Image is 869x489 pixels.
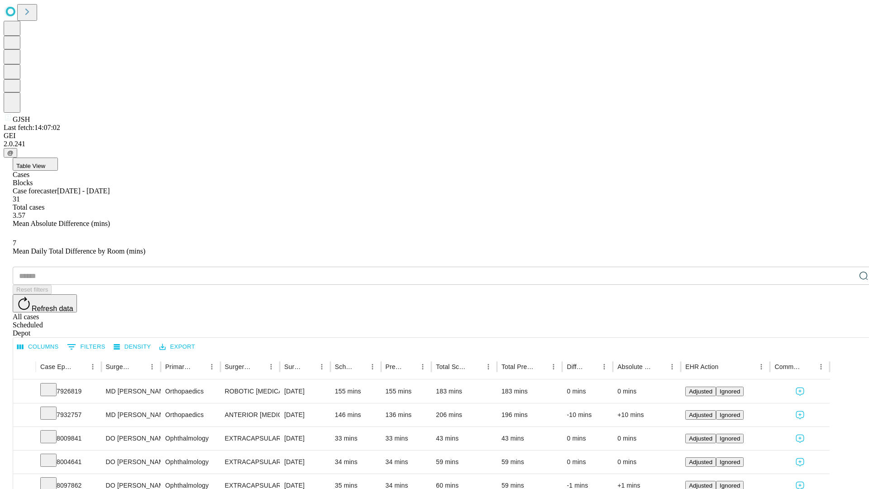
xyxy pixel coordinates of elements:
[18,384,31,400] button: Expand
[18,455,31,470] button: Expand
[40,427,97,450] div: 8009841
[15,340,61,354] button: Select columns
[617,451,676,474] div: 0 mins
[284,363,302,370] div: Surgery Date
[13,187,57,195] span: Case forecaster
[585,360,598,373] button: Sort
[165,451,215,474] div: Ophthalmology
[32,305,73,312] span: Refresh data
[436,380,492,403] div: 183 mins
[193,360,205,373] button: Sort
[4,132,865,140] div: GEI
[685,434,716,443] button: Adjusted
[284,427,326,450] div: [DATE]
[774,363,801,370] div: Comments
[13,239,16,247] span: 7
[815,360,827,373] button: Menu
[501,363,534,370] div: Total Predicted Duration
[689,412,712,418] span: Adjusted
[40,363,73,370] div: Case Epic Id
[205,360,218,373] button: Menu
[252,360,265,373] button: Sort
[4,124,60,131] span: Last fetch: 14:07:02
[720,459,740,465] span: Ignored
[366,360,379,373] button: Menu
[386,380,427,403] div: 155 mins
[436,363,468,370] div: Total Scheduled Duration
[335,363,353,370] div: Scheduled In Room Duration
[567,427,608,450] div: 0 mins
[689,388,712,395] span: Adjusted
[755,360,768,373] button: Menu
[13,158,58,171] button: Table View
[16,286,48,293] span: Reset filters
[689,482,712,489] span: Adjusted
[335,403,377,427] div: 146 mins
[416,360,429,373] button: Menu
[13,195,20,203] span: 31
[617,427,676,450] div: 0 mins
[165,403,215,427] div: Orthopaedics
[716,410,744,420] button: Ignored
[802,360,815,373] button: Sort
[106,380,156,403] div: MD [PERSON_NAME] [PERSON_NAME] Md
[666,360,678,373] button: Menu
[4,140,865,148] div: 2.0.241
[165,363,191,370] div: Primary Service
[165,427,215,450] div: Ophthalmology
[303,360,315,373] button: Sort
[335,380,377,403] div: 155 mins
[689,459,712,465] span: Adjusted
[225,451,275,474] div: EXTRACAPSULAR CATARACT REMOVAL WITH [MEDICAL_DATA]
[404,360,416,373] button: Sort
[436,403,492,427] div: 206 mins
[133,360,146,373] button: Sort
[720,435,740,442] span: Ignored
[720,388,740,395] span: Ignored
[685,363,718,370] div: EHR Action
[265,360,277,373] button: Menu
[40,380,97,403] div: 7926819
[547,360,560,373] button: Menu
[469,360,482,373] button: Sort
[18,431,31,447] button: Expand
[386,451,427,474] div: 34 mins
[16,163,45,169] span: Table View
[284,403,326,427] div: [DATE]
[74,360,86,373] button: Sort
[598,360,611,373] button: Menu
[685,410,716,420] button: Adjusted
[567,363,584,370] div: Difference
[482,360,495,373] button: Menu
[335,451,377,474] div: 34 mins
[501,451,558,474] div: 59 mins
[13,211,25,219] span: 3.57
[106,451,156,474] div: DO [PERSON_NAME]
[13,285,52,294] button: Reset filters
[335,427,377,450] div: 33 mins
[165,380,215,403] div: Orthopaedics
[716,434,744,443] button: Ignored
[716,457,744,467] button: Ignored
[386,427,427,450] div: 33 mins
[106,363,132,370] div: Surgeon Name
[501,403,558,427] div: 196 mins
[13,220,110,227] span: Mean Absolute Difference (mins)
[501,427,558,450] div: 43 mins
[720,412,740,418] span: Ignored
[4,148,17,158] button: @
[501,380,558,403] div: 183 mins
[225,363,251,370] div: Surgery Name
[617,403,676,427] div: +10 mins
[7,149,14,156] span: @
[40,451,97,474] div: 8004641
[146,360,158,373] button: Menu
[86,360,99,373] button: Menu
[13,203,44,211] span: Total cases
[386,403,427,427] div: 136 mins
[720,482,740,489] span: Ignored
[685,387,716,396] button: Adjusted
[13,247,145,255] span: Mean Daily Total Difference by Room (mins)
[284,380,326,403] div: [DATE]
[436,451,492,474] div: 59 mins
